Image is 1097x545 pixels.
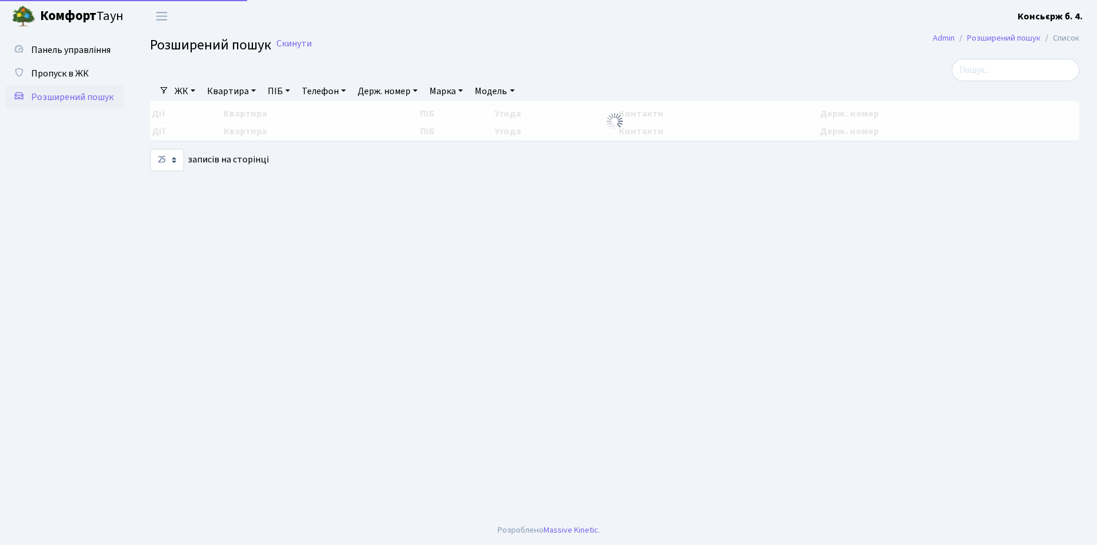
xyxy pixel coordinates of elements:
label: записів на сторінці [150,149,269,171]
b: Комфорт [40,6,96,25]
nav: breadcrumb [915,26,1097,51]
a: Телефон [297,81,351,101]
span: Розширений пошук [150,35,271,55]
a: Пропуск в ЖК [6,62,124,85]
a: Консьєрж б. 4. [1018,9,1083,24]
a: Панель управління [6,38,124,62]
a: Марка [425,81,468,101]
button: Переключити навігацію [147,6,176,26]
a: Розширений пошук [967,32,1041,44]
span: Таун [40,6,124,26]
select: записів на сторінці [150,149,184,171]
li: Список [1041,32,1079,45]
a: Admin [933,32,955,44]
a: Квартира [202,81,261,101]
a: Massive Kinetic [544,524,598,536]
img: Обробка... [605,112,624,131]
a: Модель [470,81,519,101]
a: Скинути [276,38,312,49]
img: logo.png [12,5,35,28]
a: ЖК [170,81,200,101]
span: Розширений пошук [31,91,114,104]
div: Розроблено . [498,524,600,537]
span: Пропуск в ЖК [31,67,89,80]
a: ПІБ [263,81,295,101]
input: Пошук... [952,59,1079,81]
b: Консьєрж б. 4. [1018,10,1083,23]
a: Держ. номер [353,81,422,101]
a: Розширений пошук [6,85,124,109]
span: Панель управління [31,44,111,57]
